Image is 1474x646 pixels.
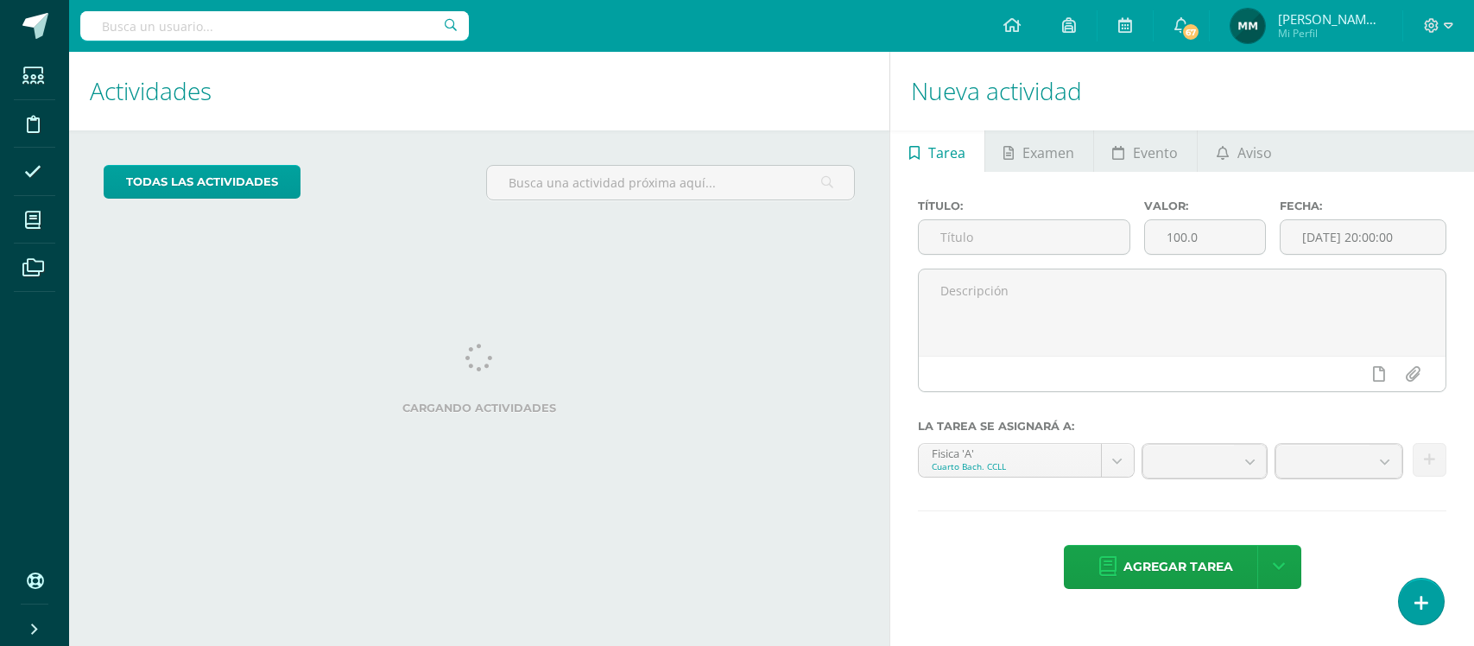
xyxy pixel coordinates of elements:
[1278,26,1382,41] span: Mi Perfil
[104,402,855,415] label: Cargando actividades
[932,444,1087,460] div: Fisica 'A'
[1181,22,1200,41] span: 67
[1123,546,1233,588] span: Agregar tarea
[1145,220,1265,254] input: Puntos máximos
[919,220,1129,254] input: Título
[487,166,854,199] input: Busca una actividad próxima aquí...
[890,130,984,172] a: Tarea
[1198,130,1290,172] a: Aviso
[1133,132,1178,174] span: Evento
[1237,132,1272,174] span: Aviso
[104,165,300,199] a: todas las Actividades
[928,132,965,174] span: Tarea
[80,11,469,41] input: Busca un usuario...
[918,199,1129,212] label: Título:
[919,444,1133,477] a: Fisica 'A'Cuarto Bach. CCLL
[918,420,1446,433] label: La tarea se asignará a:
[1094,130,1197,172] a: Evento
[1144,199,1266,212] label: Valor:
[985,130,1093,172] a: Examen
[911,52,1453,130] h1: Nueva actividad
[1280,199,1446,212] label: Fecha:
[90,52,869,130] h1: Actividades
[1281,220,1446,254] input: Fecha de entrega
[1022,132,1074,174] span: Examen
[932,460,1087,472] div: Cuarto Bach. CCLL
[1278,10,1382,28] span: [PERSON_NAME] de [PERSON_NAME]
[1230,9,1265,43] img: 1eb62c5f52af67772d86aeebb57c5bc6.png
